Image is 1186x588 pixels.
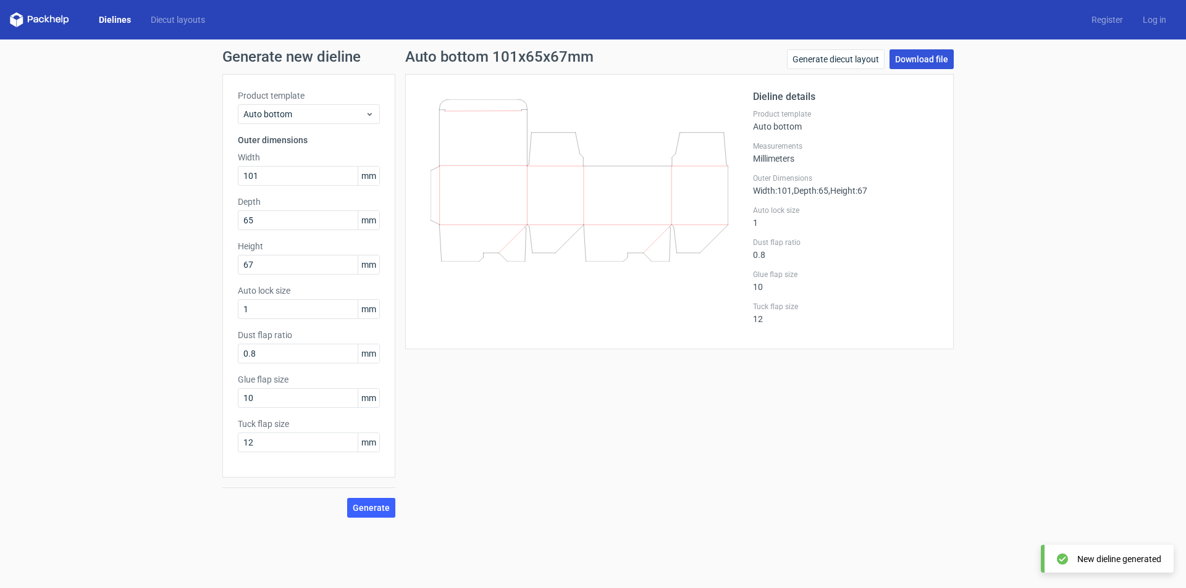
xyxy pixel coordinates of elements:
span: mm [358,300,379,318]
label: Product template [753,109,938,119]
div: Auto bottom [753,109,938,131]
label: Height [238,240,380,252]
span: , Depth : 65 [792,186,828,196]
label: Tuck flap size [753,302,938,312]
h3: Outer dimensions [238,134,380,146]
label: Dust flap ratio [753,238,938,247]
span: mm [358,167,379,185]
div: 1 [753,205,938,228]
label: Width [238,151,380,164]
label: Glue flap size [753,270,938,280]
div: 12 [753,302,938,324]
label: Depth [238,196,380,208]
div: 0.8 [753,238,938,260]
div: Millimeters [753,141,938,164]
label: Product template [238,89,380,102]
label: Auto lock size [238,284,380,297]
a: Diecut layouts [141,14,215,26]
div: New dieline generated [1077,553,1161,565]
h1: Auto bottom 101x65x67mm [405,49,594,64]
span: mm [358,344,379,363]
a: Download file [889,49,954,69]
label: Outer Dimensions [753,173,938,183]
h1: Generate new dieline [222,49,964,64]
span: mm [358,211,379,230]
span: mm [358,255,379,274]
div: 10 [753,270,938,292]
a: Generate diecut layout [787,49,885,69]
a: Register [1082,14,1133,26]
label: Dust flap ratio [238,329,380,341]
span: Auto bottom [243,108,365,120]
label: Tuck flap size [238,418,380,430]
label: Auto lock size [753,205,938,215]
label: Measurements [753,141,938,151]
span: mm [358,433,379,452]
button: Generate [347,498,395,518]
span: mm [358,389,379,407]
span: , Height : 67 [828,186,867,196]
a: Log in [1133,14,1176,26]
span: Width : 101 [753,186,792,196]
span: Generate [353,503,390,512]
a: Dielines [89,14,141,26]
h2: Dieline details [753,89,938,104]
label: Glue flap size [238,373,380,386]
